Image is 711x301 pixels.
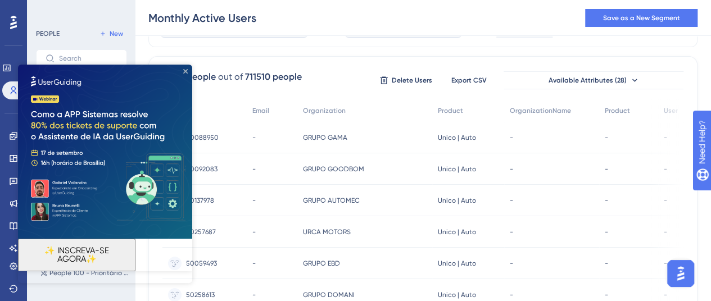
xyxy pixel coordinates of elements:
[510,196,513,205] span: -
[303,165,364,174] span: GRUPO GOODBOM
[510,227,513,236] span: -
[36,29,60,38] div: PEOPLE
[303,106,346,115] span: Organization
[603,13,680,22] span: Save as a New Segment
[549,76,627,85] span: Available Attributes (28)
[218,70,243,84] div: out of
[510,290,513,299] span: -
[186,259,217,268] span: 50059493
[605,106,630,115] span: Product
[664,165,667,174] span: -
[438,227,476,236] span: Unico | Auto
[438,106,463,115] span: Product
[303,196,360,205] span: GRUPO AUTOMEC
[252,259,256,268] span: -
[252,290,256,299] span: -
[186,290,215,299] span: 50258613
[59,54,117,62] input: Search
[510,259,513,268] span: -
[585,9,698,27] button: Save as a New Segment
[303,259,340,268] span: GRUPO EBD
[303,227,351,236] span: URCA MOTORS
[664,257,698,290] iframe: UserGuiding AI Assistant Launcher
[451,76,487,85] span: Export CSV
[186,133,219,142] span: 50088950
[510,106,571,115] span: OrganizationName
[438,290,476,299] span: Unico | Auto
[148,10,256,26] div: Monthly Active Users
[252,165,256,174] span: -
[303,290,355,299] span: GRUPO DOMANI
[664,196,667,205] span: -
[605,259,608,268] span: -
[26,3,70,16] span: Need Help?
[245,70,302,84] div: 711510 people
[605,290,608,299] span: -
[378,71,434,89] button: Delete Users
[186,196,214,205] span: 50137978
[510,165,513,174] span: -
[252,227,256,236] span: -
[664,133,667,142] span: -
[438,133,476,142] span: Unico | Auto
[186,165,218,174] span: 50092083
[438,259,476,268] span: Unico | Auto
[605,133,608,142] span: -
[441,71,497,89] button: Export CSV
[438,165,476,174] span: Unico | Auto
[504,71,683,89] button: Available Attributes (28)
[252,106,269,115] span: Email
[438,196,476,205] span: Unico | Auto
[510,133,513,142] span: -
[664,259,667,268] span: -
[664,227,667,236] span: -
[664,106,678,115] span: User
[110,29,123,38] span: New
[303,133,347,142] span: GRUPO GAMA
[165,4,170,9] div: Close Preview
[605,165,608,174] span: -
[186,227,216,236] span: 50257687
[664,290,667,299] span: -
[252,133,256,142] span: -
[96,27,127,40] button: New
[252,196,256,205] span: -
[605,196,608,205] span: -
[392,76,432,85] span: Delete Users
[605,227,608,236] span: -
